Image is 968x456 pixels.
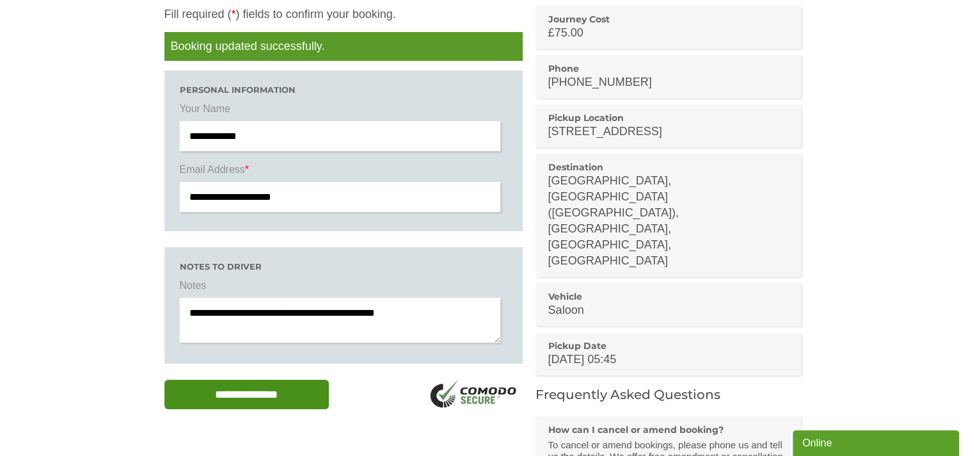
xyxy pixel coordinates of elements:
img: SSL Logo [425,380,523,411]
label: Email Address [180,163,507,182]
label: Notes [180,279,507,298]
h3: Notes to driver [180,263,507,271]
p: Booking updated successfully. [164,32,523,61]
p: Fill required ( ) fields to confirm your booking. [164,6,523,22]
p: Saloon [548,302,789,318]
p: £75.00 [548,25,789,41]
label: Your Name [180,102,507,121]
iframe: chat widget [793,428,962,456]
p: [DATE] 05:45 [548,352,789,368]
h3: Journey Cost [548,13,789,25]
p: [STREET_ADDRESS] [548,124,789,140]
p: [GEOGRAPHIC_DATA], [GEOGRAPHIC_DATA] ([GEOGRAPHIC_DATA]), [GEOGRAPHIC_DATA], [GEOGRAPHIC_DATA], [... [548,173,789,269]
h3: How can I cancel or amend booking? [548,424,789,436]
h3: Pickup Location [548,112,789,124]
h3: Vehicle [548,291,789,302]
h2: Frequently Asked Questions [536,388,804,401]
h3: Personal Information [180,86,507,94]
p: [PHONE_NUMBER] [548,74,789,90]
h3: Phone [548,63,789,74]
h3: Pickup Date [548,340,789,352]
h3: Destination [548,161,789,173]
